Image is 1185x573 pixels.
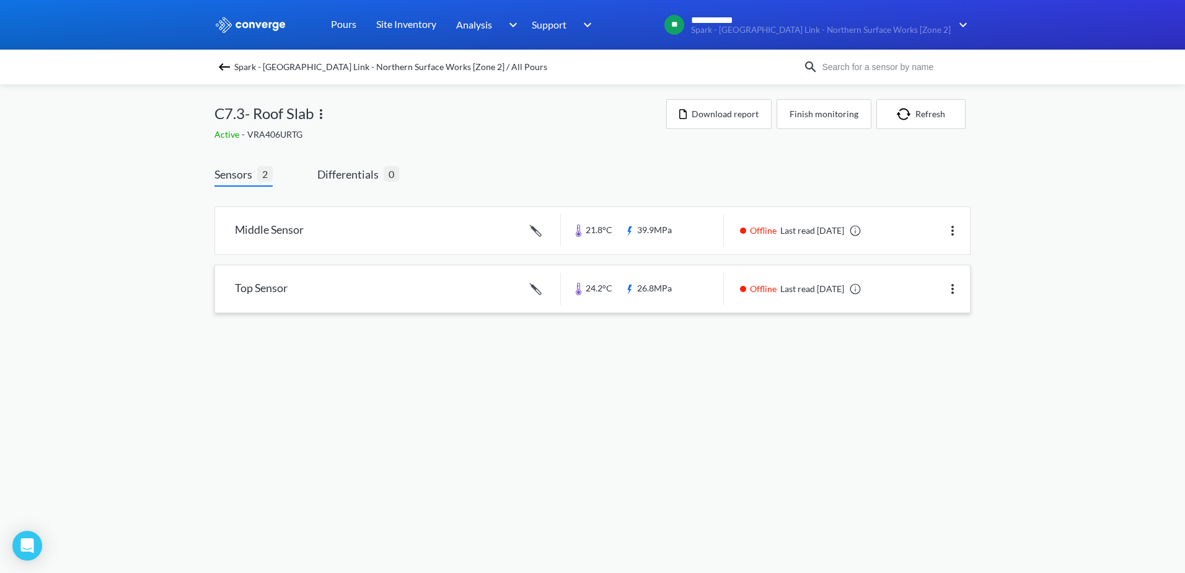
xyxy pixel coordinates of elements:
[257,166,273,182] span: 2
[501,17,521,32] img: downArrow.svg
[456,17,492,32] span: Analysis
[666,99,772,129] button: Download report
[214,129,242,140] span: Active
[951,17,971,32] img: downArrow.svg
[317,166,384,183] span: Differentials
[818,60,968,74] input: Search for a sensor by name
[214,17,286,33] img: logo_ewhite.svg
[777,99,871,129] button: Finish monitoring
[217,60,232,74] img: backspace.svg
[691,25,951,35] span: Spark - [GEOGRAPHIC_DATA] Link - Northern Surface Works [Zone 2]
[876,99,966,129] button: Refresh
[897,108,915,120] img: icon-refresh.svg
[945,223,960,238] img: more.svg
[679,109,687,119] img: icon-file.svg
[12,531,42,561] div: Open Intercom Messenger
[214,102,314,125] span: C7.3- Roof Slab
[384,166,399,182] span: 0
[803,60,818,74] img: icon-search.svg
[314,107,328,122] img: more.svg
[945,282,960,296] img: more.svg
[242,129,247,140] span: -
[234,58,547,76] span: Spark - [GEOGRAPHIC_DATA] Link - Northern Surface Works [Zone 2] / All Pours
[575,17,595,32] img: downArrow.svg
[214,128,666,141] div: VRA406URTG
[532,17,566,32] span: Support
[214,166,257,183] span: Sensors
